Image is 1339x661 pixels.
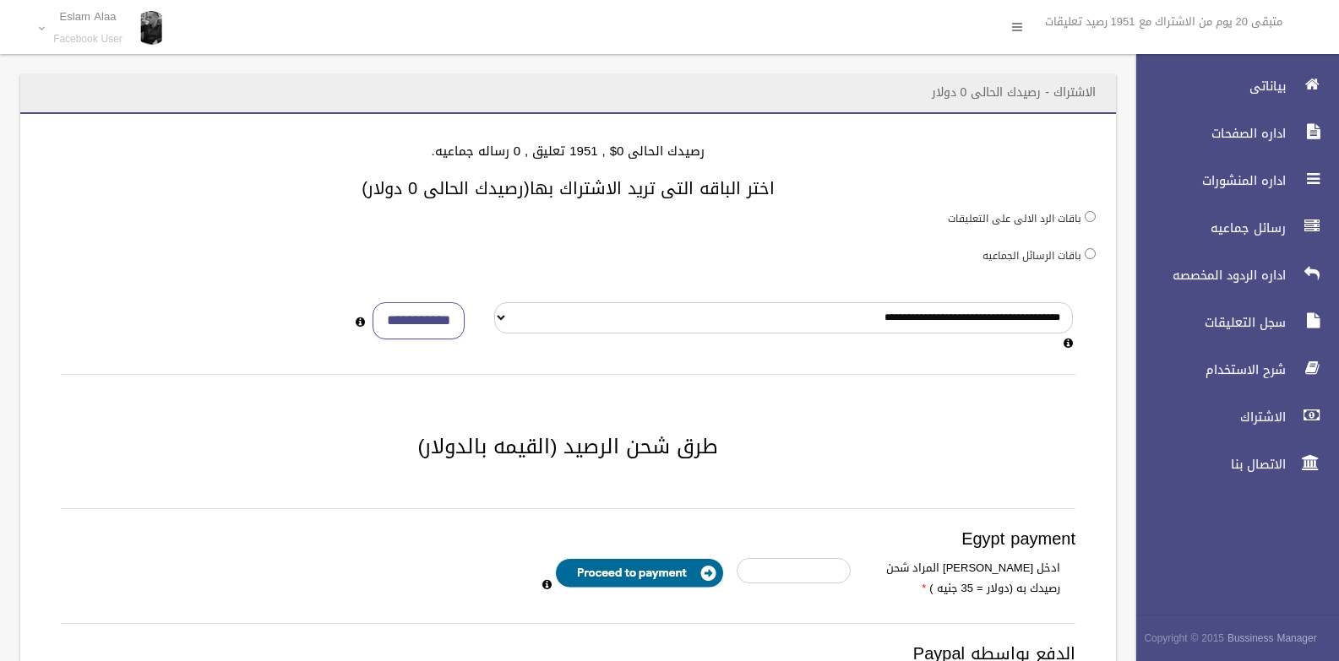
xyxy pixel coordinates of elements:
a: رسائل جماعيه [1122,209,1339,247]
span: رسائل جماعيه [1122,219,1291,236]
a: الاتصال بنا [1122,446,1339,483]
span: شرح الاستخدام [1122,361,1291,378]
span: بياناتى [1122,78,1291,95]
h3: Egypt payment [61,529,1075,548]
h3: اختر الباقه التى تريد الاشتراك بها(رصيدك الحالى 0 دولار) [41,179,1096,198]
a: اداره الردود المخصصه [1122,257,1339,294]
a: اداره الصفحات [1122,115,1339,152]
label: ادخل [PERSON_NAME] المراد شحن رصيدك به (دولار = 35 جنيه ) [863,558,1073,599]
header: الاشتراك - رصيدك الحالى 0 دولار [912,76,1116,109]
span: اداره المنشورات [1122,172,1291,189]
label: باقات الرسائل الجماعيه [982,247,1081,265]
a: الاشتراك [1122,398,1339,436]
a: اداره المنشورات [1122,162,1339,199]
h2: طرق شحن الرصيد (القيمه بالدولار) [41,436,1096,458]
small: Facebook User [53,33,122,46]
span: Copyright © 2015 [1144,629,1224,647]
span: اداره الردود المخصصه [1122,267,1291,284]
p: Eslam Alaa [53,10,122,23]
a: سجل التعليقات [1122,304,1339,341]
a: بياناتى [1122,68,1339,105]
span: الاشتراك [1122,409,1291,425]
h4: رصيدك الحالى 0$ , 1951 تعليق , 0 رساله جماعيه. [41,144,1096,159]
span: سجل التعليقات [1122,314,1291,331]
span: اداره الصفحات [1122,125,1291,142]
label: باقات الرد الالى على التعليقات [948,209,1081,228]
span: الاتصال بنا [1122,456,1291,473]
a: شرح الاستخدام [1122,351,1339,388]
strong: Bussiness Manager [1227,629,1317,647]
